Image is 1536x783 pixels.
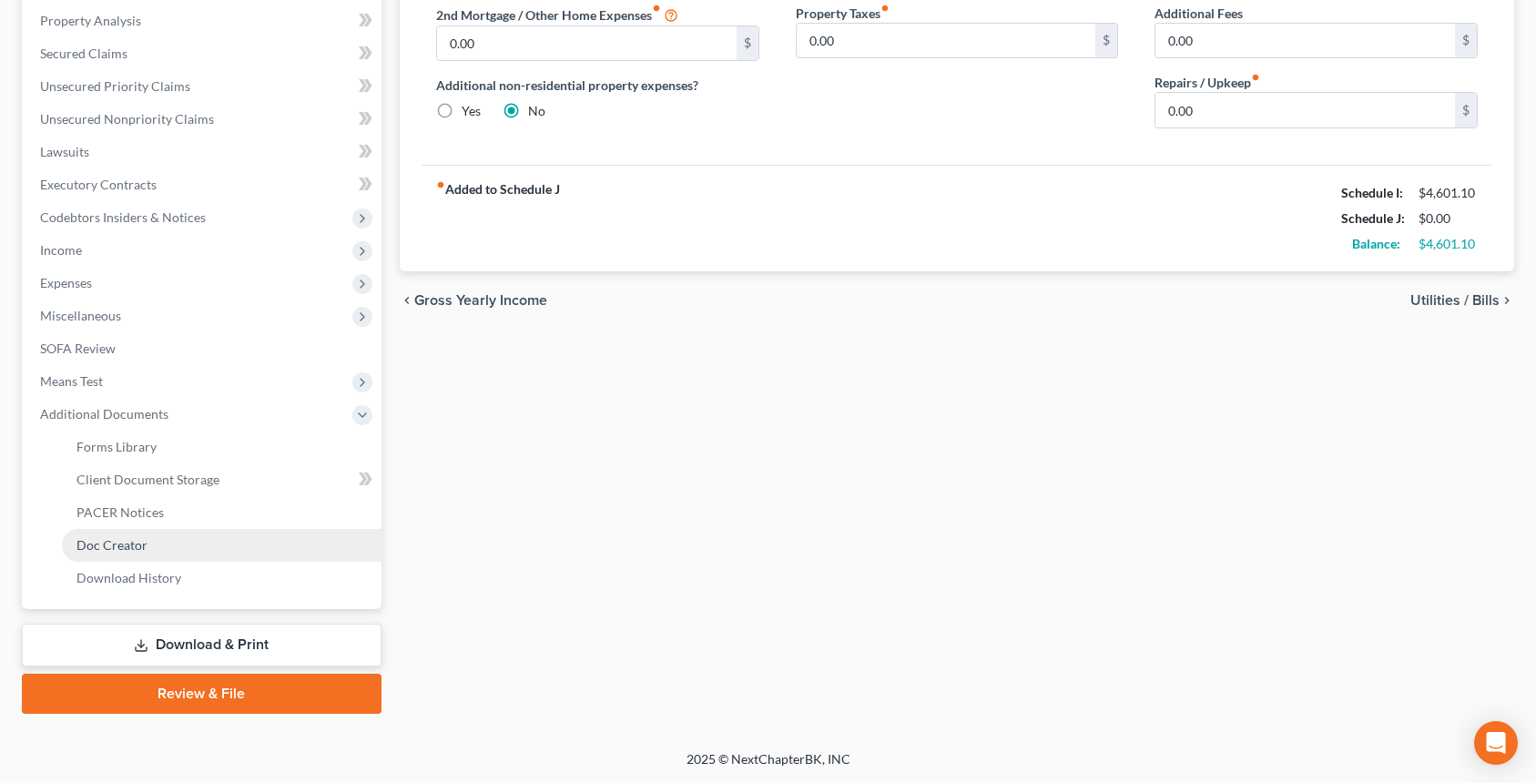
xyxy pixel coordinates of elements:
[1410,293,1500,308] span: Utilities / Bills
[400,293,414,308] i: chevron_left
[797,24,1096,58] input: --
[40,406,168,422] span: Additional Documents
[1155,4,1243,23] label: Additional Fees
[437,26,737,61] input: --
[25,70,381,103] a: Unsecured Priority Claims
[1155,73,1260,92] label: Repairs / Upkeep
[76,570,181,585] span: Download History
[40,46,127,61] span: Secured Claims
[40,13,141,28] span: Property Analysis
[25,136,381,168] a: Lawsuits
[528,102,545,120] label: No
[25,37,381,70] a: Secured Claims
[737,26,758,61] div: $
[40,177,157,192] span: Executory Contracts
[40,144,89,159] span: Lawsuits
[76,504,164,520] span: PACER Notices
[40,209,206,225] span: Codebtors Insiders & Notices
[1251,73,1260,82] i: fiber_manual_record
[25,168,381,201] a: Executory Contracts
[414,293,547,308] span: Gross Yearly Income
[40,373,103,389] span: Means Test
[40,111,214,127] span: Unsecured Nonpriority Claims
[1419,184,1478,202] div: $4,601.10
[462,102,481,120] label: Yes
[62,463,381,496] a: Client Document Storage
[880,4,890,13] i: fiber_manual_record
[249,750,1287,783] div: 2025 © NextChapterBK, INC
[40,242,82,258] span: Income
[1474,721,1518,765] div: Open Intercom Messenger
[1095,24,1117,58] div: $
[1155,93,1455,127] input: --
[796,4,890,23] label: Property Taxes
[1500,293,1514,308] i: chevron_right
[1341,210,1405,226] strong: Schedule J:
[436,180,445,189] i: fiber_manual_record
[62,496,381,529] a: PACER Notices
[1155,24,1455,58] input: --
[436,180,560,257] strong: Added to Schedule J
[436,4,678,25] label: 2nd Mortgage / Other Home Expenses
[76,537,147,553] span: Doc Creator
[76,472,219,487] span: Client Document Storage
[76,439,157,454] span: Forms Library
[40,78,190,94] span: Unsecured Priority Claims
[1455,93,1477,127] div: $
[62,562,381,595] a: Download History
[1419,209,1478,228] div: $0.00
[25,332,381,365] a: SOFA Review
[25,5,381,37] a: Property Analysis
[1341,185,1403,200] strong: Schedule I:
[436,76,759,95] label: Additional non-residential property expenses?
[40,275,92,290] span: Expenses
[1455,24,1477,58] div: $
[22,674,381,714] a: Review & File
[1352,236,1400,251] strong: Balance:
[62,431,381,463] a: Forms Library
[40,341,116,356] span: SOFA Review
[40,308,121,323] span: Miscellaneous
[62,529,381,562] a: Doc Creator
[652,4,661,13] i: fiber_manual_record
[22,624,381,666] a: Download & Print
[1410,293,1514,308] button: Utilities / Bills chevron_right
[1419,235,1478,253] div: $4,601.10
[25,103,381,136] a: Unsecured Nonpriority Claims
[400,293,547,308] button: chevron_left Gross Yearly Income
